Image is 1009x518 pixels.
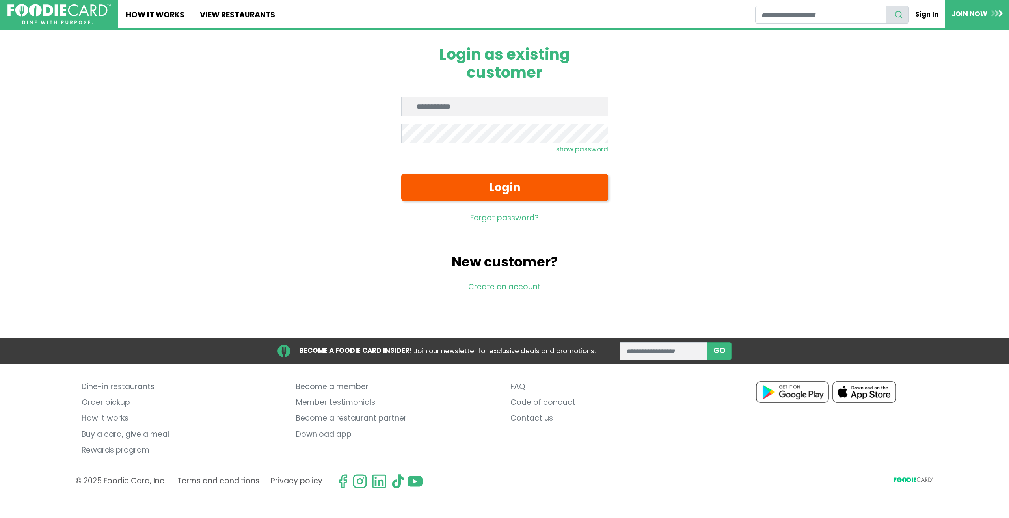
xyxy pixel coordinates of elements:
[296,427,499,442] a: Download app
[296,411,499,427] a: Become a restaurant partner
[468,281,541,292] a: Create an account
[414,346,596,356] span: Join our newsletter for exclusive deals and promotions.
[372,474,387,489] img: linkedin.svg
[401,174,608,201] button: Login
[76,474,166,489] p: © 2025 Foodie Card, Inc.
[82,427,284,442] a: Buy a card, give a meal
[296,379,499,395] a: Become a member
[271,474,322,489] a: Privacy policy
[408,474,423,489] img: youtube.svg
[909,6,945,23] a: Sign In
[755,6,886,24] input: restaurant search
[510,411,713,427] a: Contact us
[401,212,608,224] a: Forgot password?
[7,4,111,25] img: FoodieCard; Eat, Drink, Save, Donate
[177,474,259,489] a: Terms and conditions
[82,379,284,395] a: Dine-in restaurants
[82,411,284,427] a: How it works
[886,6,909,24] button: search
[82,395,284,410] a: Order pickup
[707,342,732,360] button: subscribe
[510,379,713,395] a: FAQ
[510,395,713,410] a: Code of conduct
[401,254,608,270] h2: New customer?
[556,144,608,154] small: show password
[82,442,284,458] a: Rewards program
[300,346,412,355] strong: BECOME A FOODIE CARD INSIDER!
[335,474,350,489] svg: check us out on facebook
[401,45,608,82] h1: Login as existing customer
[296,395,499,410] a: Member testimonials
[894,477,933,485] svg: FoodieCard
[620,342,708,360] input: enter email address
[391,474,406,489] img: tiktok.svg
